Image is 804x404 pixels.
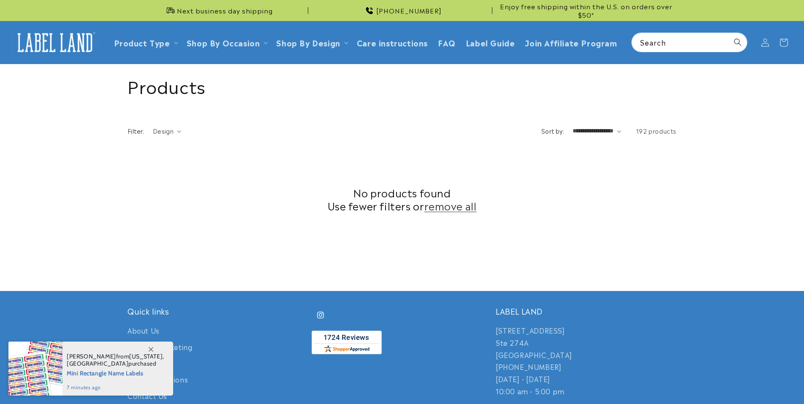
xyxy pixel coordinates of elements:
a: Care instructions [352,32,433,52]
span: from , purchased [67,353,164,367]
a: Affiliate Marketing [128,339,192,355]
span: [US_STATE] [129,353,163,360]
iframe: Gorgias live chat messenger [720,368,796,396]
span: [GEOGRAPHIC_DATA] [67,360,128,367]
label: Sort by: [541,127,564,135]
summary: Shop By Occasion [182,32,272,52]
h2: No products found Use fewer filters or [128,186,676,212]
span: [PERSON_NAME] [67,353,116,360]
a: Contact Us [128,388,167,404]
span: Join Affiliate Program [525,38,617,47]
a: Join Affiliate Program [520,32,622,52]
span: 7 minutes ago [67,384,164,391]
span: Enjoy free shipping within the U.S. on orders over $50* [496,2,676,19]
a: Label Land [10,26,100,59]
span: [PHONE_NUMBER] [376,6,442,15]
a: Product Type [114,37,170,48]
span: FAQ [438,38,456,47]
img: Label Land [13,30,97,56]
a: About Us [128,324,160,339]
span: Shop By Occasion [187,38,260,47]
a: FAQ [433,32,461,52]
summary: Shop By Design [271,32,351,52]
a: remove all [424,199,477,212]
h2: Filter: [128,127,144,135]
span: Design [153,127,174,135]
span: Label Guide [466,38,515,47]
summary: Product Type [109,32,182,52]
p: [STREET_ADDRESS] Ste 274A [GEOGRAPHIC_DATA] [PHONE_NUMBER] [DATE] - [DATE] 10:00 am - 5:00 pm [496,324,676,397]
span: 192 products [636,127,676,135]
h2: LABEL LAND [496,306,676,316]
a: Shop By Design [276,37,340,48]
span: Care instructions [357,38,428,47]
span: Next business day shipping [177,6,273,15]
summary: Design (0 selected) [153,127,181,135]
h1: Products [128,75,676,97]
img: Customer Reviews [312,331,382,354]
span: Mini Rectangle Name Labels [67,367,164,378]
button: Search [728,33,747,51]
h2: Quick links [128,306,308,316]
a: Label Guide [461,32,520,52]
